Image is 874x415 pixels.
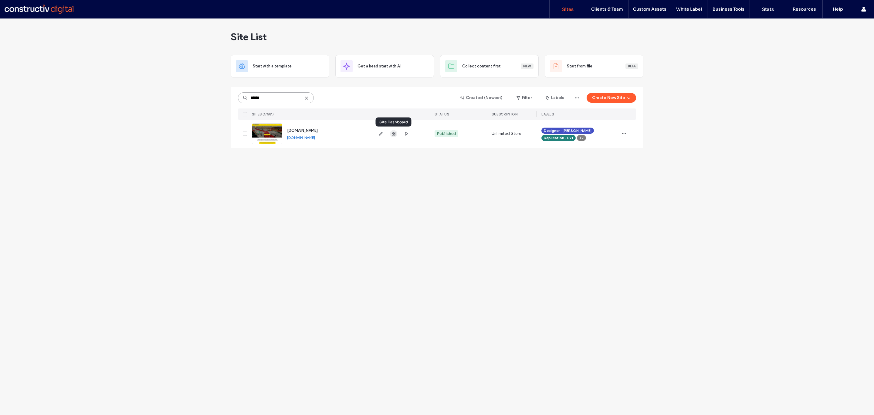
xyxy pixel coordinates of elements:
span: Get a head start with AI [357,63,401,69]
div: Start with a template [231,55,329,77]
div: Site Dashboard [376,118,412,127]
span: Site List [231,31,267,43]
label: Clients & Team [591,6,623,12]
span: SITES (1/581) [252,112,274,116]
span: Replication - PxT [544,135,573,141]
span: Start with a template [253,63,292,69]
label: Resources [793,6,816,12]
button: Labels [540,93,570,103]
span: +2 [579,135,584,141]
button: Created (Newest) [455,93,508,103]
div: Get a head start with AI [335,55,434,77]
label: Help [833,6,843,12]
span: Help [14,4,26,10]
span: Unlimited Store [492,131,521,137]
span: LABELS [541,112,554,116]
a: [DOMAIN_NAME] [287,128,318,133]
div: Collect content firstNew [440,55,539,77]
div: Beta [625,63,638,69]
label: White Label [676,6,702,12]
span: Designer - [PERSON_NAME] [544,128,591,133]
span: SUBSCRIPTION [492,112,517,116]
span: STATUS [435,112,449,116]
a: [DOMAIN_NAME] [287,135,315,140]
div: New [521,63,534,69]
span: Collect content first [462,63,501,69]
div: Published [437,131,456,136]
span: Start from file [567,63,592,69]
label: Custom Assets [633,6,666,12]
button: Filter [510,93,538,103]
label: Business Tools [713,6,744,12]
label: Stats [762,6,774,12]
label: Sites [562,6,574,12]
button: Create New Site [587,93,636,103]
div: Start from fileBeta [545,55,643,77]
